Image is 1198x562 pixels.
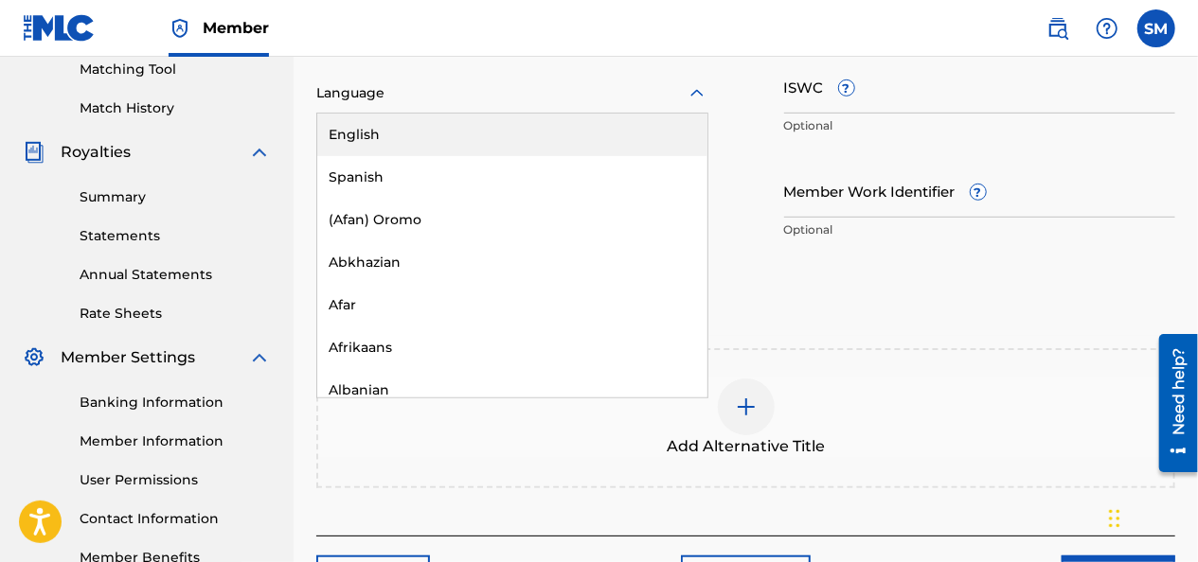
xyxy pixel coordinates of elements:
a: Public Search [1039,9,1077,47]
img: expand [248,346,271,369]
a: Rate Sheets [80,304,271,324]
span: Member Settings [61,346,195,369]
div: Abkhazian [317,241,707,284]
img: Member Settings [23,346,45,369]
a: Statements [80,226,271,246]
div: (Afan) Oromo [317,199,707,241]
a: Annual Statements [80,265,271,285]
p: Optional [784,221,1176,238]
p: Optional [784,117,1176,134]
div: User Menu [1137,9,1175,47]
span: Add Alternative Title [667,435,825,458]
a: User Permissions [80,470,271,490]
a: Member Information [80,431,271,451]
span: Royalties [61,141,131,164]
iframe: Resource Center [1145,327,1198,480]
div: Albanian [317,369,707,412]
a: Contact Information [80,509,271,529]
img: add [735,395,758,418]
div: English [317,114,707,156]
a: Summary [80,187,271,207]
div: Drag [1109,490,1120,547]
img: expand [248,141,271,164]
span: ? [971,184,986,200]
img: MLC Logo [23,14,96,42]
img: Royalties [23,141,45,164]
span: Member [203,17,269,39]
iframe: Chat Widget [1103,471,1198,562]
a: Banking Information [80,393,271,413]
a: Matching Tool [80,60,271,79]
div: Afrikaans [317,326,707,369]
span: ? [839,80,854,96]
a: Match History [80,98,271,118]
img: search [1046,17,1069,40]
img: Top Rightsholder [169,17,191,40]
div: Help [1088,9,1126,47]
div: Afar [317,284,707,326]
img: help [1096,17,1118,40]
div: Spanish [317,156,707,199]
